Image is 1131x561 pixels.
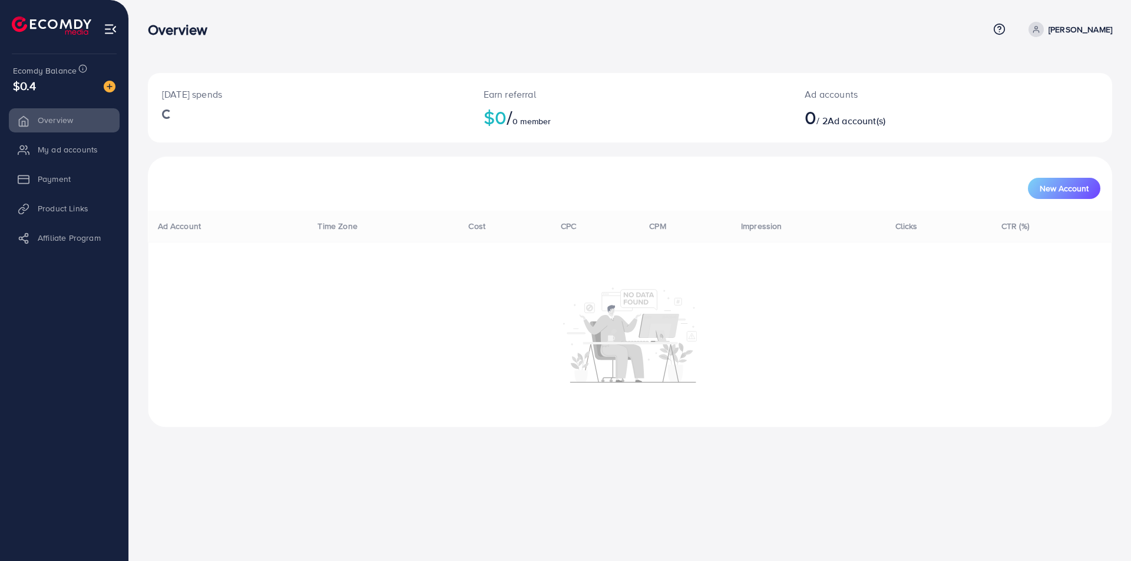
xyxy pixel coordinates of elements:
img: logo [12,16,91,35]
p: Earn referral [484,87,777,101]
span: New Account [1040,184,1089,192]
span: 0 member [512,115,551,127]
span: Ecomdy Balance [13,65,77,77]
span: / [507,104,512,131]
h2: $0 [484,106,777,128]
h3: Overview [148,21,217,38]
p: Ad accounts [805,87,1017,101]
img: menu [104,22,117,36]
span: 0 [805,104,816,131]
span: Ad account(s) [828,114,885,127]
p: [DATE] spends [162,87,455,101]
p: [PERSON_NAME] [1049,22,1112,36]
h2: / 2 [805,106,1017,128]
button: New Account [1028,178,1100,199]
img: image [104,81,115,92]
a: [PERSON_NAME] [1024,22,1112,37]
span: $0.4 [13,77,37,94]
